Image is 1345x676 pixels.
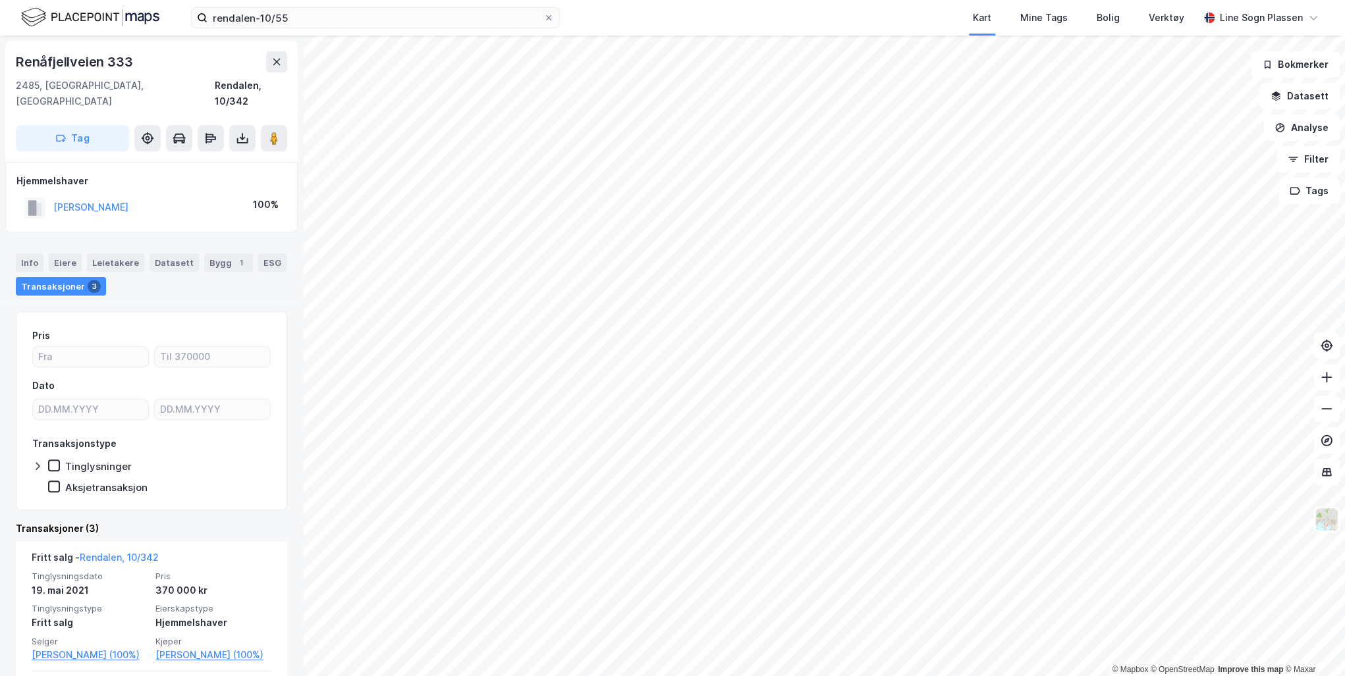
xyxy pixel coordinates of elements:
button: Bokmerker [1251,51,1340,78]
span: Selger [32,636,148,647]
a: [PERSON_NAME] (100%) [155,647,271,663]
input: DD.MM.YYYY [33,400,148,419]
button: Tags [1278,178,1340,204]
div: 3 [88,280,101,293]
div: Kontrollprogram for chat [1279,613,1345,676]
span: Tinglysningstype [32,603,148,614]
div: 100% [253,197,279,213]
span: Kjøper [155,636,271,647]
input: DD.MM.YYYY [155,400,270,419]
div: 19. mai 2021 [32,583,148,598]
div: Leietakere [87,253,144,272]
div: Mine Tags [1020,10,1068,26]
div: 370 000 kr [155,583,271,598]
div: Dato [32,378,55,394]
img: Z [1314,507,1339,532]
div: Verktøy [1149,10,1184,26]
div: 1 [234,256,248,269]
div: Eiere [49,253,82,272]
div: Datasett [150,253,199,272]
div: Hjemmelshaver [16,173,287,189]
button: Analyse [1263,115,1340,141]
div: Fritt salg - [32,550,159,571]
iframe: Chat Widget [1279,613,1345,676]
input: Til 370000 [155,347,270,367]
div: Rendalen, 10/342 [215,78,287,109]
div: Renåfjellveien 333 [16,51,135,72]
div: Tinglysninger [65,460,132,473]
div: Transaksjonstype [32,436,117,452]
a: Improve this map [1218,665,1283,674]
span: Eierskapstype [155,603,271,614]
div: Pris [32,328,50,344]
div: Transaksjoner [16,277,106,296]
div: 2485, [GEOGRAPHIC_DATA], [GEOGRAPHIC_DATA] [16,78,215,109]
div: Aksjetransaksjon [65,481,148,494]
div: Bolig [1097,10,1120,26]
img: logo.f888ab2527a4732fd821a326f86c7f29.svg [21,6,159,29]
a: Rendalen, 10/342 [80,552,159,563]
a: Mapbox [1112,665,1148,674]
span: Tinglysningsdato [32,571,148,582]
a: [PERSON_NAME] (100%) [32,647,148,663]
input: Søk på adresse, matrikkel, gårdeiere, leietakere eller personer [207,8,543,28]
div: Transaksjoner (3) [16,521,287,536]
button: Tag [16,125,129,151]
a: OpenStreetMap [1151,665,1215,674]
div: Fritt salg [32,615,148,631]
div: Hjemmelshaver [155,615,271,631]
button: Filter [1276,146,1340,172]
div: ESG [258,253,287,272]
button: Datasett [1259,83,1340,109]
span: Pris [155,571,271,582]
div: Info [16,253,43,272]
div: Line Sogn Plassen [1220,10,1303,26]
div: Kart [973,10,991,26]
input: Fra [33,347,148,367]
div: Bygg [204,253,253,272]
